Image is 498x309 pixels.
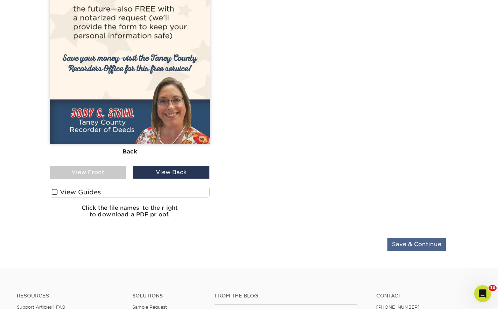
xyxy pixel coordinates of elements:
[376,293,481,299] a: Contact
[489,285,497,291] span: 10
[474,285,491,302] iframe: Intercom live chat
[132,293,204,299] h4: Solutions
[50,144,210,159] div: Back
[17,293,122,299] h4: Resources
[2,288,59,307] iframe: Google Customer Reviews
[50,166,127,179] div: View Front
[50,187,210,197] label: View Guides
[215,293,357,299] h4: From the Blog
[50,204,210,223] h6: Click the file names to the right to download a PDF proof.
[387,238,446,251] input: Save & Continue
[133,166,210,179] div: View Back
